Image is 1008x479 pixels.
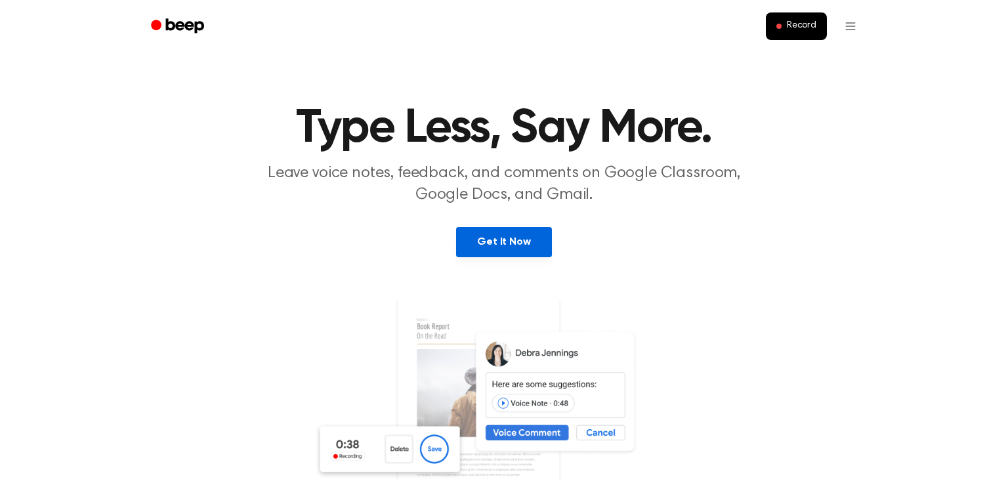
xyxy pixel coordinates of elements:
h1: Type Less, Say More. [168,105,840,152]
button: Record [766,12,827,40]
a: Beep [142,14,216,39]
button: Open menu [835,10,866,42]
p: Leave voice notes, feedback, and comments on Google Classroom, Google Docs, and Gmail. [252,163,756,206]
a: Get It Now [456,227,551,257]
span: Record [787,20,816,32]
